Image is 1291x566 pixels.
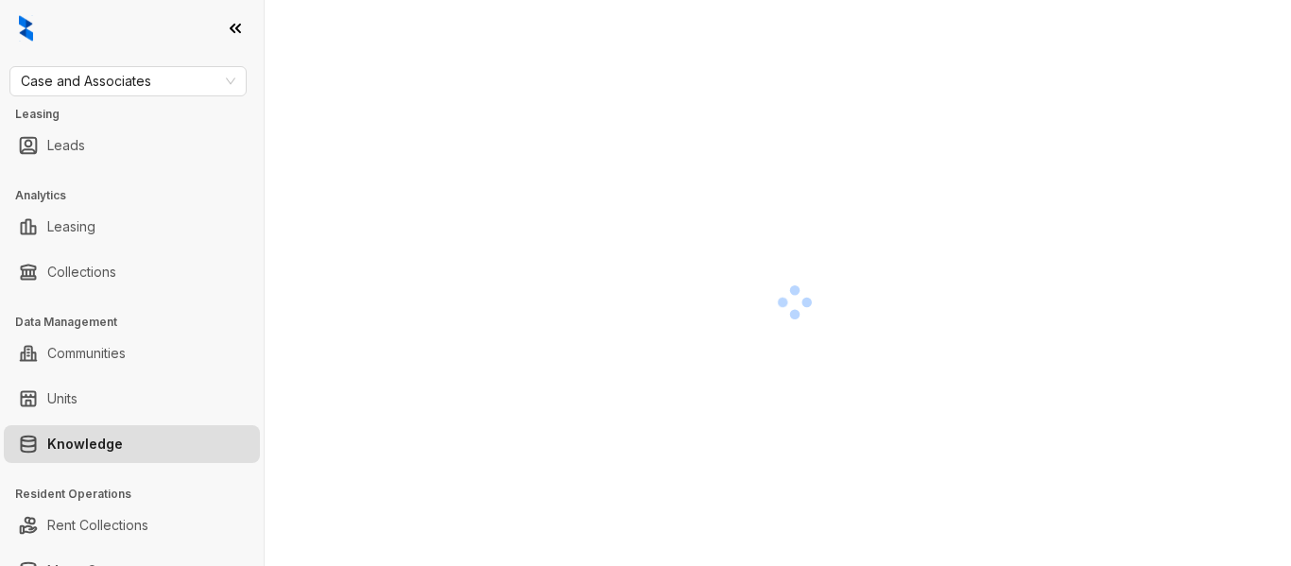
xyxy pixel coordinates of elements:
h3: Resident Operations [15,486,264,503]
a: Leasing [47,208,95,246]
li: Leads [4,127,260,164]
li: Leasing [4,208,260,246]
li: Communities [4,334,260,372]
li: Units [4,380,260,418]
a: Knowledge [47,425,123,463]
img: logo [19,15,33,42]
li: Collections [4,253,260,291]
a: Leads [47,127,85,164]
li: Rent Collections [4,506,260,544]
a: Units [47,380,77,418]
a: Communities [47,334,126,372]
a: Rent Collections [47,506,148,544]
h3: Analytics [15,187,264,204]
h3: Data Management [15,314,264,331]
a: Collections [47,253,116,291]
li: Knowledge [4,425,260,463]
span: Case and Associates [21,67,235,95]
h3: Leasing [15,106,264,123]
